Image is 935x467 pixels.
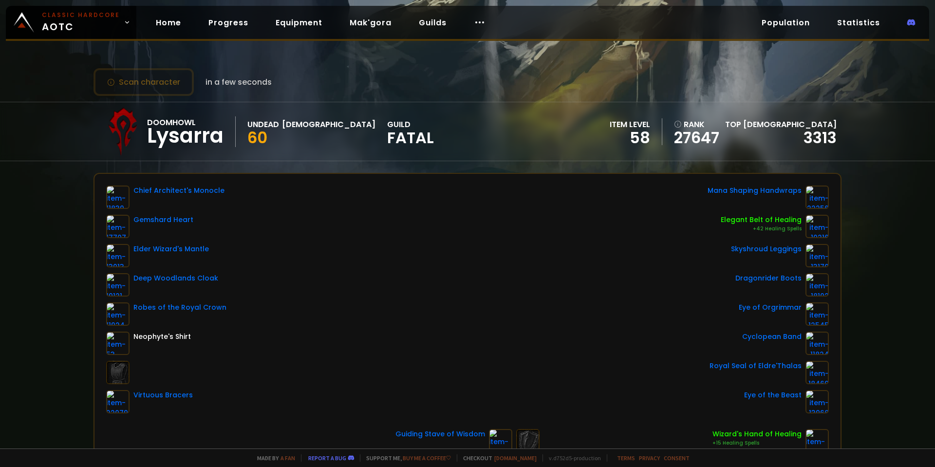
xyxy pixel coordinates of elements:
span: in a few seconds [206,76,272,88]
img: item-15280 [805,429,829,452]
a: Mak'gora [342,13,399,33]
img: item-11839 [106,186,130,209]
a: a fan [280,454,295,462]
span: Support me, [360,454,451,462]
a: 3313 [804,127,837,149]
div: Elder Wizard's Mantle [133,244,209,254]
a: Consent [664,454,690,462]
img: item-13968 [805,390,829,413]
a: Terms [617,454,635,462]
img: item-13013 [106,244,130,267]
div: Virtuous Bracers [133,390,193,400]
a: Progress [201,13,256,33]
a: Guilds [411,13,454,33]
div: Eye of the Beast [744,390,802,400]
div: Neophyte's Shirt [133,332,191,342]
a: 27647 [674,131,719,145]
div: rank [674,118,719,131]
span: 60 [247,127,267,149]
button: Scan character [93,68,194,96]
div: Guiding Stave of Wisdom [395,429,485,439]
a: Classic HardcoreAOTC [6,6,136,39]
span: Made by [251,454,295,462]
div: +15 Healing Spells [712,439,802,447]
span: AOTC [42,11,120,34]
div: Eye of Orgrimmar [739,302,802,313]
a: Privacy [639,454,660,462]
a: Report a bug [308,454,346,462]
div: Deep Woodlands Cloak [133,273,218,283]
a: Equipment [268,13,330,33]
div: Top [725,118,837,131]
img: item-11932 [489,429,512,452]
img: item-17707 [106,215,130,238]
div: Mana Shaping Handwraps [708,186,802,196]
div: Elegant Belt of Healing [721,215,802,225]
div: Cyclopean Band [742,332,802,342]
img: item-11824 [805,332,829,355]
span: Fatal [387,131,434,145]
div: [DEMOGRAPHIC_DATA] [282,118,375,131]
div: +42 Healing Spells [721,225,802,233]
div: Chief Architect's Monocle [133,186,224,196]
div: Gemshard Heart [133,215,193,225]
span: [DEMOGRAPHIC_DATA] [743,119,837,130]
div: Undead [247,118,279,131]
img: item-19121 [106,273,130,297]
a: [DOMAIN_NAME] [494,454,537,462]
img: item-53 [106,332,130,355]
span: Checkout [457,454,537,462]
div: 58 [610,131,650,145]
div: Dragonrider Boots [735,273,802,283]
a: Statistics [829,13,888,33]
img: item-10216 [805,215,829,238]
a: Home [148,13,189,33]
img: item-22079 [106,390,130,413]
div: Robes of the Royal Crown [133,302,226,313]
img: item-11924 [106,302,130,326]
img: item-13170 [805,244,829,267]
div: Skyshroud Leggings [731,244,802,254]
small: Classic Hardcore [42,11,120,19]
div: Doomhowl [147,116,224,129]
div: Lysarra [147,129,224,143]
img: item-18469 [805,361,829,384]
a: Buy me a coffee [403,454,451,462]
div: item level [610,118,650,131]
img: item-22256 [805,186,829,209]
a: Population [754,13,818,33]
div: Wizard's Hand of Healing [712,429,802,439]
div: guild [387,118,434,145]
img: item-18102 [805,273,829,297]
div: Royal Seal of Eldre'Thalas [710,361,802,371]
span: v. d752d5 - production [542,454,601,462]
img: item-12545 [805,302,829,326]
